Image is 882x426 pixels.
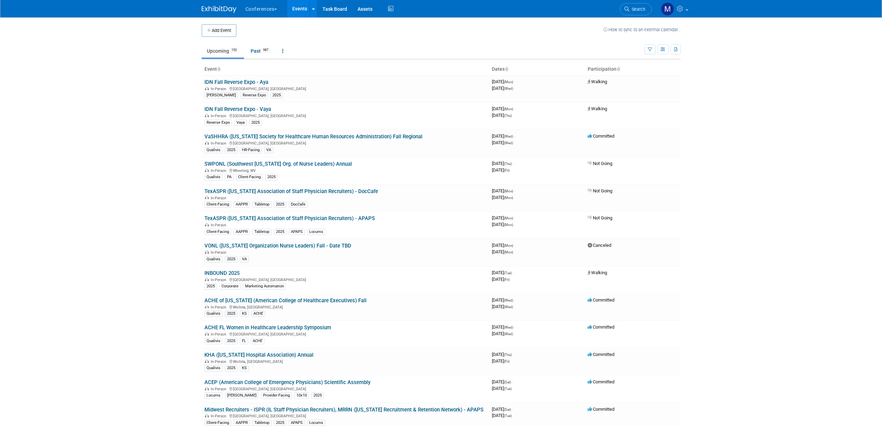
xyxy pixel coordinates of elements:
div: 2025 [225,338,237,344]
span: [DATE] [492,413,512,418]
a: Midwest Recruiters - ISPR (IL Staff Physician Recruiters), MRRN ([US_STATE] Recruitment & Retenti... [204,407,484,413]
a: Sort by Event Name [217,66,220,72]
span: [DATE] [492,304,513,309]
a: How to sync to an external calendar... [603,27,681,32]
span: In-Person [211,114,228,118]
span: (Fri) [504,168,510,172]
img: In-Person Event [205,305,209,308]
div: Reverse Expo [204,120,232,126]
span: In-Person [211,196,228,200]
div: KS [240,365,249,371]
div: VA [240,256,249,262]
div: Client-Facing [236,174,263,180]
span: (Thu) [504,114,512,118]
div: 2025 [270,92,283,98]
div: FL [240,338,248,344]
th: Participation [585,63,681,75]
span: (Mon) [504,244,513,247]
span: - [514,297,515,303]
span: In-Person [211,414,228,418]
a: VONL ([US_STATE] Organization Nurse Leaders) Fall - Date TBD [204,243,351,249]
button: Add Event [202,24,236,37]
span: In-Person [211,87,228,91]
span: [DATE] [492,188,515,193]
a: Sort by Start Date [505,66,508,72]
th: Dates [489,63,585,75]
div: HR-Facing [240,147,262,153]
span: Committed [588,324,614,330]
span: [DATE] [492,277,510,282]
span: Walking [588,79,607,84]
div: Tabletop [252,420,271,426]
div: [GEOGRAPHIC_DATA], [GEOGRAPHIC_DATA] [204,140,486,146]
div: 10x10 [294,392,309,399]
img: In-Person Event [205,359,209,363]
div: AAPPR [234,229,250,235]
div: Wichita, [GEOGRAPHIC_DATA] [204,304,486,310]
div: [PERSON_NAME] [225,392,259,399]
div: ACHE [251,338,264,344]
div: KS [240,311,249,317]
div: 2025 [274,201,286,208]
img: In-Person Event [205,196,209,199]
div: AAPPR [234,201,250,208]
div: Corporate [219,283,241,289]
a: INBOUND 2025 [204,270,240,276]
span: (Mon) [504,223,513,227]
img: In-Person Event [205,414,209,417]
span: In-Person [211,223,228,227]
span: [DATE] [492,270,514,275]
a: IDN Fall Reverse Expo - Vaya [204,106,271,112]
span: - [514,79,515,84]
div: Qualivis [204,365,222,371]
span: (Mon) [504,107,513,111]
div: Tabletop [252,229,271,235]
span: (Wed) [504,134,513,138]
span: (Tue) [504,414,512,418]
span: (Sat) [504,408,511,411]
div: 2025 [249,120,262,126]
span: [DATE] [492,86,513,91]
span: [DATE] [492,386,512,391]
div: Provider-Facing [261,392,292,399]
a: Sort by Participation Type [616,66,620,72]
div: VA [264,147,273,153]
img: Marygrace LeGros [661,2,674,16]
span: (Thu) [504,162,512,166]
span: [DATE] [492,331,513,336]
span: Canceled [588,243,611,248]
span: [DATE] [492,407,513,412]
span: [DATE] [492,222,513,227]
a: VaSHHRA ([US_STATE] Society for Healthcare Human Resources Administration) Fall Regional [204,133,422,140]
img: In-Person Event [205,250,209,254]
div: [GEOGRAPHIC_DATA], [GEOGRAPHIC_DATA] [204,413,486,418]
div: Qualivis [204,311,222,317]
a: IDN Fall Reverse Expo - Aya [204,79,268,85]
span: Not Going [588,215,612,220]
div: DocCafe [289,201,308,208]
div: Tabletop [252,201,271,208]
span: In-Person [211,305,228,310]
span: [DATE] [492,79,515,84]
span: Search [629,7,645,12]
span: (Thu) [504,353,512,357]
span: [DATE] [492,113,512,118]
div: [PERSON_NAME] [204,92,238,98]
div: Locums [204,392,222,399]
span: (Mon) [504,216,513,220]
span: [DATE] [492,133,515,139]
span: [DATE] [492,106,515,111]
span: [DATE] [492,195,513,200]
a: ACHE FL Women in Healthcare Leadership Symposium [204,324,331,331]
span: (Wed) [504,305,513,309]
div: 2025 [274,229,286,235]
span: In-Person [211,168,228,173]
span: (Wed) [504,332,513,336]
div: AAPPR [234,420,250,426]
span: - [512,407,513,412]
span: (Fri) [504,278,510,281]
span: - [514,188,515,193]
div: Qualivis [204,338,222,344]
div: Marketing Automation [243,283,286,289]
span: Committed [588,352,614,357]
